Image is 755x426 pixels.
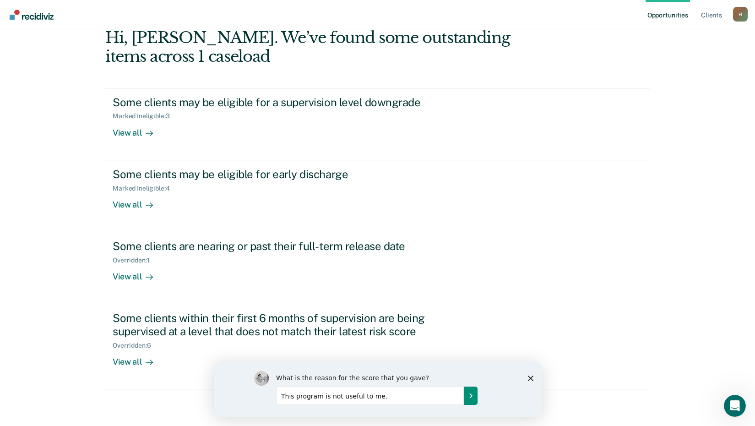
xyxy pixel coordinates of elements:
[113,112,177,120] div: Marked Ineligible : 3
[113,168,434,181] div: Some clients may be eligible for early discharge
[105,304,650,389] a: Some clients within their first 6 months of supervision are being supervised at a level that does...
[113,257,157,264] div: Overridden : 1
[733,7,748,22] button: Profile dropdown button
[113,96,434,109] div: Some clients may be eligible for a supervision level downgrade
[113,311,434,338] div: Some clients within their first 6 months of supervision are being supervised at a level that does...
[113,240,434,253] div: Some clients are nearing or past their full-term release date
[733,7,748,22] div: H
[113,185,177,192] div: Marked Ineligible : 4
[105,160,650,232] a: Some clients may be eligible for early dischargeMarked Ineligible:4View all
[724,395,746,417] iframe: Intercom live chat
[105,28,541,66] div: Hi, [PERSON_NAME]. We’ve found some outstanding items across 1 caseload
[113,350,164,367] div: View all
[105,88,650,160] a: Some clients may be eligible for a supervision level downgradeMarked Ineligible:3View all
[113,342,158,350] div: Overridden : 6
[214,362,542,417] iframe: Survey by Kim from Recidiviz
[113,192,164,210] div: View all
[113,264,164,282] div: View all
[105,232,650,304] a: Some clients are nearing or past their full-term release dateOverridden:1View all
[113,120,164,138] div: View all
[10,10,54,20] img: Recidiviz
